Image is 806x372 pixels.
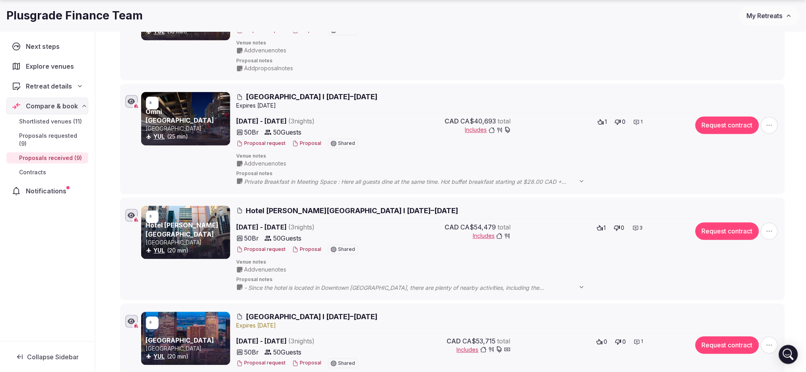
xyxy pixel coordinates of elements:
[640,225,643,232] span: 3
[6,116,88,127] a: Shortlisted venues (11)
[739,6,800,26] button: My Retreats
[594,223,608,234] button: 1
[146,222,219,238] a: Hotel [PERSON_NAME][GEOGRAPHIC_DATA]
[641,119,643,126] span: 1
[595,117,609,128] button: 1
[497,337,511,346] span: total
[237,141,286,147] button: Proposal request
[146,125,229,133] p: [GEOGRAPHIC_DATA]
[612,223,627,234] button: 0
[612,117,628,128] button: 0
[245,348,259,357] span: 50 Br
[246,92,378,102] span: [GEOGRAPHIC_DATA] I [DATE]–[DATE]
[289,224,315,231] span: ( 3 night s )
[245,128,259,137] span: 50 Br
[6,38,88,55] a: Next steps
[237,102,780,110] div: Expire s [DATE]
[622,118,625,126] span: 0
[338,28,355,33] span: Shared
[338,141,355,146] span: Shared
[245,234,259,243] span: 50 Br
[237,337,377,346] span: [DATE] - [DATE]
[246,312,378,322] span: [GEOGRAPHIC_DATA] I [DATE]–[DATE]
[237,259,780,266] span: Venue notes
[779,345,798,364] div: Open Intercom Messenger
[630,223,645,234] button: 3
[695,117,759,134] button: Request contract
[604,224,606,232] span: 1
[465,126,511,134] button: Includes
[695,337,759,354] button: Request contract
[613,337,628,348] button: 0
[146,345,229,353] p: [GEOGRAPHIC_DATA]
[460,223,496,232] span: CA$54,479
[6,152,88,164] a: Proposals received (9)
[245,284,593,292] span: - Since the hotel is located in Downtown [GEOGRAPHIC_DATA], there are plenty of nearby activities...
[245,266,287,274] span: Add venue notes
[19,118,82,125] span: Shortlisted venues (11)
[146,239,229,247] p: [GEOGRAPHIC_DATA]
[594,337,610,348] button: 0
[154,247,165,254] a: YUL
[497,223,511,232] span: total
[6,58,88,75] a: Explore venues
[237,58,780,65] span: Proposal notes
[237,247,286,253] button: Proposal request
[237,277,780,283] span: Proposal notes
[292,360,322,367] button: Proposal
[604,338,607,346] span: 0
[26,101,78,111] span: Compare & book
[146,353,229,361] div: (20 min)
[237,360,286,367] button: Proposal request
[237,117,377,126] span: [DATE] - [DATE]
[338,361,355,366] span: Shared
[26,42,63,51] span: Next steps
[605,118,607,126] span: 1
[641,339,643,345] span: 1
[498,117,511,126] span: total
[6,167,88,178] a: Contracts
[27,353,79,361] span: Collapse Sidebar
[274,128,302,137] span: 50 Guests
[457,346,511,354] button: Includes
[6,348,88,366] button: Collapse Sidebar
[292,141,322,147] button: Proposal
[289,337,315,345] span: ( 3 night s )
[245,47,287,55] span: Add venue notes
[146,337,214,345] a: [GEOGRAPHIC_DATA]
[146,247,229,255] div: (20 min)
[445,117,459,126] span: CAD
[237,322,780,330] div: Expire s [DATE]
[695,223,759,240] button: Request contract
[445,223,459,232] span: CAD
[289,118,315,125] span: ( 3 night s )
[274,348,302,357] span: 50 Guests
[245,178,593,186] span: Private Breakfast in Meeting Space : Here all guests dine at the same time. Hot buffet breakfast ...
[26,186,70,196] span: Notifications
[26,81,72,91] span: Retreat details
[237,153,780,160] span: Venue notes
[292,247,322,253] button: Proposal
[473,232,511,240] button: Includes
[19,154,82,162] span: Proposals received (9)
[237,40,780,47] span: Venue notes
[463,337,496,346] span: CA$53,715
[19,132,85,148] span: Proposals requested (9)
[246,206,458,216] span: Hotel [PERSON_NAME][GEOGRAPHIC_DATA] I [DATE]–[DATE]
[6,183,88,199] a: Notifications
[447,337,461,346] span: CAD
[154,353,165,360] a: YUL
[237,223,377,232] span: [DATE] - [DATE]
[146,108,214,125] a: Omni [GEOGRAPHIC_DATA]
[6,130,88,149] a: Proposals requested (9)
[631,337,645,348] button: 1
[26,62,77,71] span: Explore venues
[154,133,165,140] a: YUL
[338,247,355,252] span: Shared
[622,338,626,346] span: 0
[245,65,293,73] span: Add proposal notes
[631,117,645,128] button: 1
